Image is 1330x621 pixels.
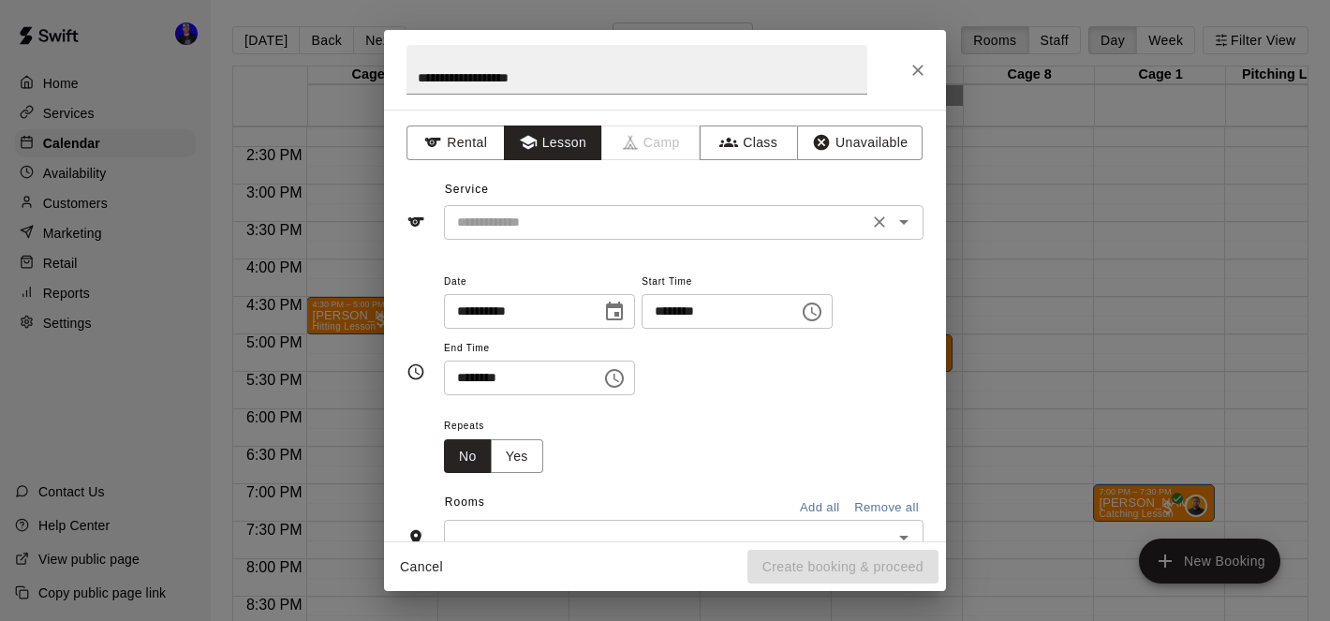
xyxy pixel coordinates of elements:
span: Repeats [444,414,558,439]
span: Rooms [445,495,485,509]
button: Cancel [392,550,451,584]
button: No [444,439,492,474]
button: Remove all [850,494,924,523]
span: Service [445,183,489,196]
button: Clear [866,209,893,235]
span: End Time [444,336,635,362]
button: Unavailable [797,126,923,160]
svg: Rooms [406,528,425,547]
button: Rental [406,126,505,160]
button: Close [901,53,935,87]
span: Start Time [642,270,833,295]
button: Open [891,209,917,235]
button: Open [891,525,917,551]
button: Choose time, selected time is 11:30 AM [596,360,633,397]
div: outlined button group [444,439,543,474]
button: Lesson [504,126,602,160]
svg: Service [406,213,425,231]
span: Camps can only be created in the Services page [602,126,701,160]
span: Date [444,270,635,295]
button: Add all [790,494,850,523]
button: Choose date, selected date is Oct 21, 2025 [596,293,633,331]
svg: Timing [406,362,425,381]
button: Yes [491,439,543,474]
button: Class [700,126,798,160]
button: Choose time, selected time is 11:00 AM [793,293,831,331]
